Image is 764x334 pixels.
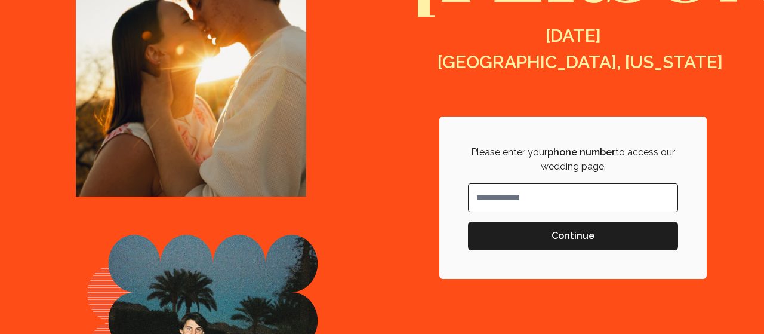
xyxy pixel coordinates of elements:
strong: phone number [547,146,615,158]
p: [DATE] [411,25,735,47]
p: Please enter your to access our wedding page. [468,145,678,174]
span: Continue [552,229,594,243]
p: [GEOGRAPHIC_DATA], [US_STATE] [425,51,735,73]
button: Continue [468,222,678,250]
